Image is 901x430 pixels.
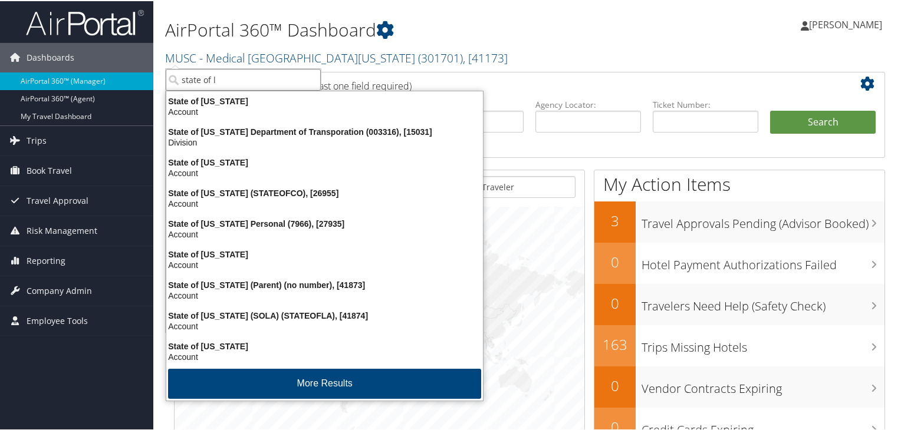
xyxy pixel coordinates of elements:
div: State of [US_STATE] [159,156,490,167]
span: (at least one field required) [299,78,412,91]
h3: Travelers Need Help (Safety Check) [642,291,884,313]
span: Company Admin [27,275,92,305]
div: State of [US_STATE] [159,340,490,350]
label: Agency Locator: [535,98,641,110]
input: Search for Traveler [423,175,576,197]
h2: 163 [594,333,636,353]
a: 0Vendor Contracts Expiring [594,365,884,406]
span: Dashboards [27,42,74,71]
div: Account [159,350,490,361]
div: State of [US_STATE] (SOLA) (STATEOFLA), [41874] [159,309,490,320]
span: ( 301701 ) [418,49,463,65]
div: Account [159,289,490,300]
h2: 0 [594,292,636,312]
h3: Trips Missing Hotels [642,332,884,355]
div: Account [159,259,490,269]
div: Division [159,136,490,147]
a: 0Travelers Need Help (Safety Check) [594,283,884,324]
a: 3Travel Approvals Pending (Advisor Booked) [594,200,884,242]
h1: My Action Items [594,171,884,196]
div: Account [159,105,490,116]
div: State of [US_STATE] Department of Transporation (003316), [15031] [159,125,490,136]
span: Travel Approval [27,185,88,214]
a: 163Trips Missing Hotels [594,324,884,365]
h2: 3 [594,210,636,230]
h2: Airtinerary Lookup [183,73,817,93]
div: Account [159,197,490,208]
div: State of [US_STATE] Personal (7966), [27935] [159,217,490,228]
span: Employee Tools [27,305,88,335]
a: [PERSON_NAME] [801,6,894,41]
button: Search [770,110,876,133]
a: MUSC - Medical [GEOGRAPHIC_DATA][US_STATE] [165,49,508,65]
span: Risk Management [27,215,97,244]
div: State of [US_STATE] (Parent) (no number), [41873] [159,279,490,289]
span: Book Travel [27,155,72,184]
span: , [ 41173 ] [463,49,508,65]
button: More Results [168,368,481,398]
span: [PERSON_NAME] [809,17,882,30]
div: Account [159,228,490,239]
img: airportal-logo.png [26,8,144,35]
div: Account [159,320,490,330]
input: Search Accounts [166,68,321,90]
div: State of [US_STATE] [159,248,490,259]
h3: Travel Approvals Pending (Advisor Booked) [642,209,884,231]
div: Account [159,167,490,177]
div: State of [US_STATE] (STATEOFCO), [26955] [159,187,490,197]
div: State of [US_STATE] [159,95,490,105]
h3: Vendor Contracts Expiring [642,373,884,396]
label: Ticket Number: [653,98,758,110]
span: Reporting [27,245,65,274]
h3: Hotel Payment Authorizations Failed [642,250,884,272]
h2: 0 [594,251,636,271]
h1: AirPortal 360™ Dashboard [165,16,651,41]
a: 0Hotel Payment Authorizations Failed [594,242,884,283]
h2: 0 [594,375,636,395]
span: Trips [27,125,47,154]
